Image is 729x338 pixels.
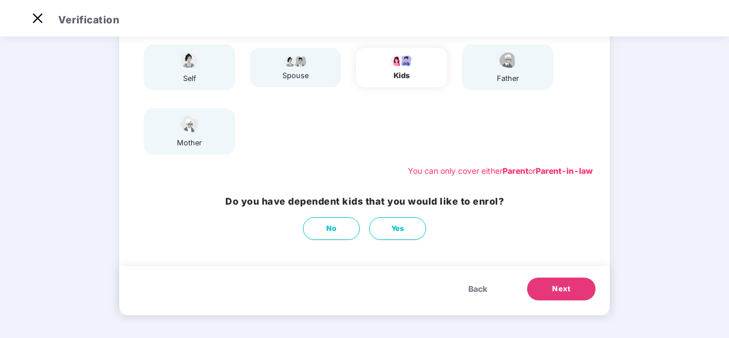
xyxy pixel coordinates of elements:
div: kids [387,70,416,82]
div: mother [175,137,204,149]
img: svg+xml;base64,PHN2ZyB4bWxucz0iaHR0cDovL3d3dy53My5vcmcvMjAwMC9zdmciIHdpZHRoPSI1NCIgaGVpZ2h0PSIzOC... [175,114,204,134]
button: Next [527,278,596,300]
span: Back [468,283,487,295]
span: Next [552,283,570,295]
span: Yes [391,223,404,234]
b: Parent-in-law [536,166,593,176]
div: You can only cover either or [408,165,593,177]
div: self [175,73,204,84]
div: spouse [281,70,310,82]
span: No [326,223,337,234]
img: svg+xml;base64,PHN2ZyBpZD0iRmF0aGVyX2ljb24iIHhtbG5zPSJodHRwOi8vd3d3LnczLm9yZy8yMDAwL3N2ZyIgeG1sbn... [493,50,522,70]
img: svg+xml;base64,PHN2ZyB4bWxucz0iaHR0cDovL3d3dy53My5vcmcvMjAwMC9zdmciIHdpZHRoPSI5Ny44OTciIGhlaWdodD... [281,54,310,67]
button: Back [457,278,499,300]
img: svg+xml;base64,PHN2ZyBpZD0iU3BvdXNlX2ljb24iIHhtbG5zPSJodHRwOi8vd3d3LnczLm9yZy8yMDAwL3N2ZyIgd2lkdG... [175,50,204,70]
h3: Do you have dependent kids that you would like to enrol? [225,194,504,209]
img: svg+xml;base64,PHN2ZyB4bWxucz0iaHR0cDovL3d3dy53My5vcmcvMjAwMC9zdmciIHdpZHRoPSI3OS4wMzciIGhlaWdodD... [387,54,416,67]
button: No [303,217,360,240]
button: Yes [369,217,426,240]
b: Parent [503,166,528,176]
div: father [493,73,522,84]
